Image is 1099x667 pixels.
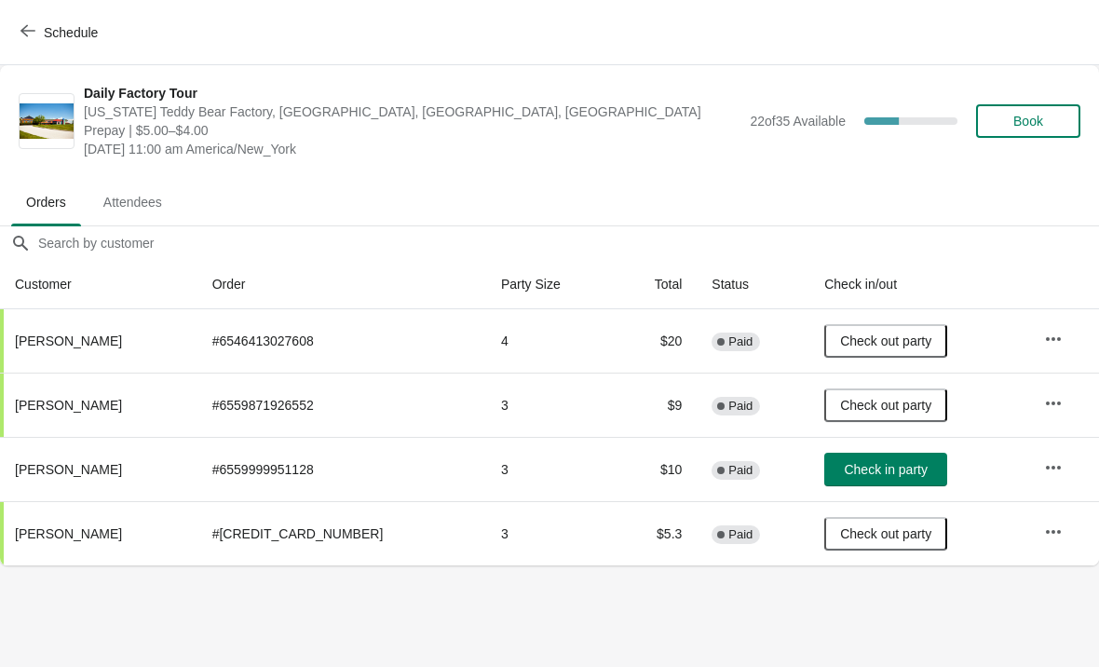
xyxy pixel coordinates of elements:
td: # 6559999951128 [197,437,486,501]
button: Check in party [824,453,947,486]
span: Paid [728,334,753,349]
button: Check out party [824,324,947,358]
span: [PERSON_NAME] [15,398,122,413]
td: $9 [615,373,698,437]
input: Search by customer [37,226,1099,260]
span: Schedule [44,25,98,40]
td: $5.3 [615,501,698,565]
th: Status [697,260,809,309]
span: Prepay | $5.00–$4.00 [84,121,740,140]
span: [DATE] 11:00 am America/New_York [84,140,740,158]
button: Check out party [824,517,947,551]
span: [US_STATE] Teddy Bear Factory, [GEOGRAPHIC_DATA], [GEOGRAPHIC_DATA], [GEOGRAPHIC_DATA] [84,102,740,121]
span: Paid [728,463,753,478]
td: # [CREDIT_CARD_NUMBER] [197,501,486,565]
td: 3 [486,437,615,501]
button: Check out party [824,388,947,422]
th: Party Size [486,260,615,309]
span: Paid [728,399,753,414]
span: Check out party [840,398,931,413]
td: # 6546413027608 [197,309,486,373]
td: $20 [615,309,698,373]
th: Total [615,260,698,309]
span: [PERSON_NAME] [15,526,122,541]
th: Check in/out [809,260,1029,309]
span: Attendees [88,185,177,219]
th: Order [197,260,486,309]
img: Daily Factory Tour [20,103,74,140]
td: 4 [486,309,615,373]
button: Book [976,104,1080,138]
td: 3 [486,501,615,565]
button: Schedule [9,16,113,49]
span: Check out party [840,526,931,541]
span: [PERSON_NAME] [15,462,122,477]
td: 3 [486,373,615,437]
td: $10 [615,437,698,501]
span: Check in party [844,462,927,477]
span: [PERSON_NAME] [15,333,122,348]
span: 22 of 35 Available [750,114,846,129]
td: # 6559871926552 [197,373,486,437]
span: Book [1013,114,1043,129]
span: Paid [728,527,753,542]
span: Check out party [840,333,931,348]
span: Orders [11,185,81,219]
span: Daily Factory Tour [84,84,740,102]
